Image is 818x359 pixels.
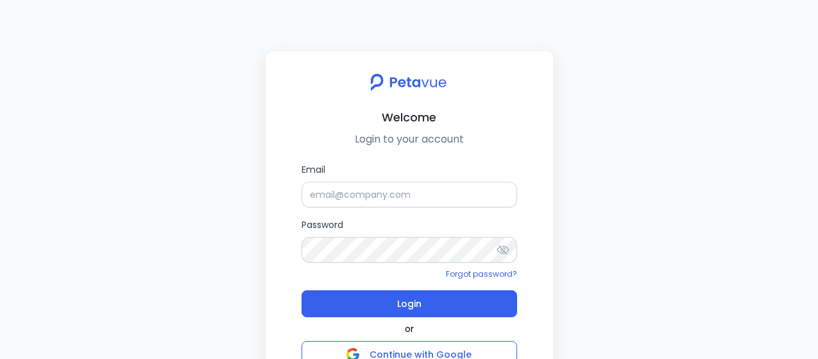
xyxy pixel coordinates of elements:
[446,268,517,279] a: Forgot password?
[405,322,414,336] span: or
[302,290,517,317] button: Login
[302,218,517,263] label: Password
[302,237,517,263] input: Password
[302,182,517,207] input: Email
[302,162,517,207] label: Email
[397,295,422,313] span: Login
[276,132,543,147] p: Login to your account
[276,108,543,127] h2: Welcome
[362,67,456,98] img: petavue logo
